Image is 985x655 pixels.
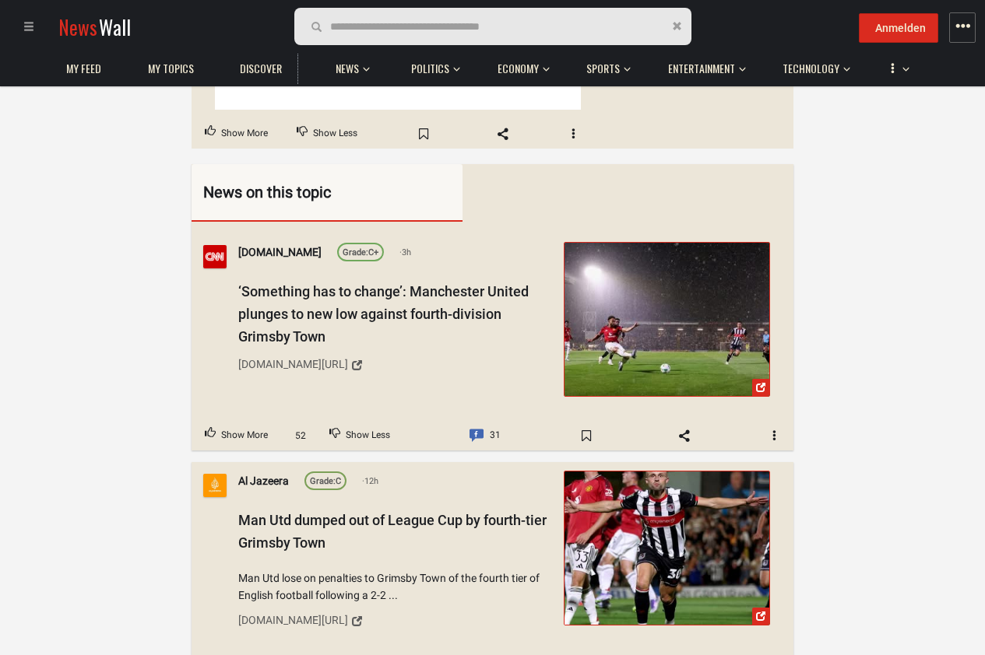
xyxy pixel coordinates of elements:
button: Sports [579,47,631,84]
img: Profile picture of CNN.com [203,245,227,268]
a: [DOMAIN_NAME][URL] [238,608,553,634]
span: Technology [783,61,839,75]
a: News [328,54,367,84]
span: News [58,12,97,41]
div: News on this topic [203,180,404,205]
button: Entertainment [660,47,746,84]
span: Wall [99,12,131,41]
div: C+ [343,246,378,260]
img: Profile picture of Al Jazeera [203,474,227,497]
span: Show Less [313,124,357,144]
button: Upvote [192,421,281,450]
a: Entertainment [660,54,743,84]
span: Bookmark [401,121,446,146]
a: Sports [579,54,628,84]
a: Comment [456,421,514,450]
a: Grade:C+ [337,243,384,261]
span: Show More [221,124,268,144]
span: Show Less [346,426,390,446]
span: 12h [362,474,378,488]
span: Share [480,121,526,146]
span: Economy [498,61,539,75]
a: [DOMAIN_NAME] [238,243,322,261]
span: News [336,61,359,75]
img: ‘Something has to change’: Manchester United plunges to new low against ... [565,243,769,396]
span: Grade: [343,247,368,257]
span: Anmelden [875,22,926,34]
span: Share [662,423,707,448]
a: Politics [403,54,457,84]
button: Upvote [192,119,281,149]
span: Man Utd lose on penalties to Grimsby Town of the fourth tier of English football following a 2-2 ... [238,569,553,604]
div: [DOMAIN_NAME][URL] [238,611,348,629]
span: Man Utd dumped out of League Cup by fourth-tier Grimsby Town [238,512,547,551]
div: [DOMAIN_NAME][URL] [238,356,348,373]
button: Anmelden [859,13,938,43]
button: Technology [775,47,850,84]
span: 3h [399,245,411,259]
a: [DOMAIN_NAME][URL] [238,352,553,378]
a: Grade:C [304,471,347,490]
button: Politics [403,47,460,84]
span: ‘Something has to change’: Manchester United plunges to new low against fourth-division Grimsby Town [238,283,529,345]
a: Man Utd dumped out of League Cup by fourth-tier Grimsby Town [564,471,770,625]
span: 52 [287,429,314,443]
span: My Feed [66,61,101,75]
button: Downvote [316,421,403,450]
button: News [328,47,375,84]
div: C [310,475,341,489]
button: Economy [490,47,550,84]
span: Politics [411,61,449,75]
a: NewsWall [58,12,131,41]
a: Economy [490,54,547,84]
span: 31 [490,426,501,446]
span: My topics [148,61,194,75]
a: ‘Something has to change’: Manchester United plunges to new low against ... [564,242,770,397]
button: Downvote [283,119,371,149]
img: Man Utd dumped out of League Cup by fourth-tier Grimsby Town [565,471,769,625]
span: Show More [221,426,268,446]
a: Al Jazeera [238,472,289,489]
span: Sports [586,61,620,75]
span: Discover [240,61,282,75]
span: Grade: [310,476,336,486]
span: Bookmark [564,423,609,448]
a: Technology [775,54,847,84]
span: Entertainment [668,61,735,75]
